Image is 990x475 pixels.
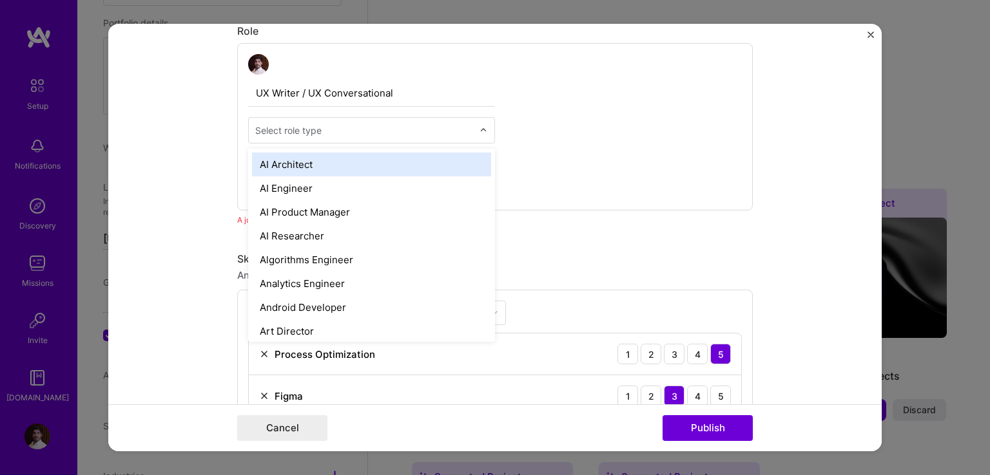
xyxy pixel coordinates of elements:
[664,386,684,406] div: 3
[275,389,303,402] div: Figma
[255,124,322,137] div: Select role type
[710,386,731,406] div: 5
[252,176,491,200] div: AI Engineer
[259,349,269,359] img: Remove
[252,295,491,319] div: Android Developer
[237,415,327,441] button: Cancel
[252,200,491,224] div: AI Product Manager
[617,344,638,364] div: 1
[617,386,638,406] div: 1
[252,319,491,343] div: Art Director
[252,248,491,272] div: Algorithms Engineer
[687,386,708,406] div: 4
[275,347,375,360] div: Process Optimization
[252,153,491,176] div: AI Architect
[252,272,491,295] div: Analytics Engineer
[480,126,487,134] img: drop icon
[641,344,661,364] div: 2
[252,224,491,248] div: AI Researcher
[710,344,731,364] div: 5
[237,24,753,38] div: Role
[641,386,661,406] div: 2
[237,252,753,266] div: Skills used — Add up to 12 skills
[259,391,269,401] img: Remove
[248,80,495,107] input: Role Name
[687,344,708,364] div: 4
[663,415,753,441] button: Publish
[868,32,874,45] button: Close
[237,268,753,282] div: Any new skills will be added to your profile.
[237,213,753,227] div: A job role is required
[664,344,684,364] div: 3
